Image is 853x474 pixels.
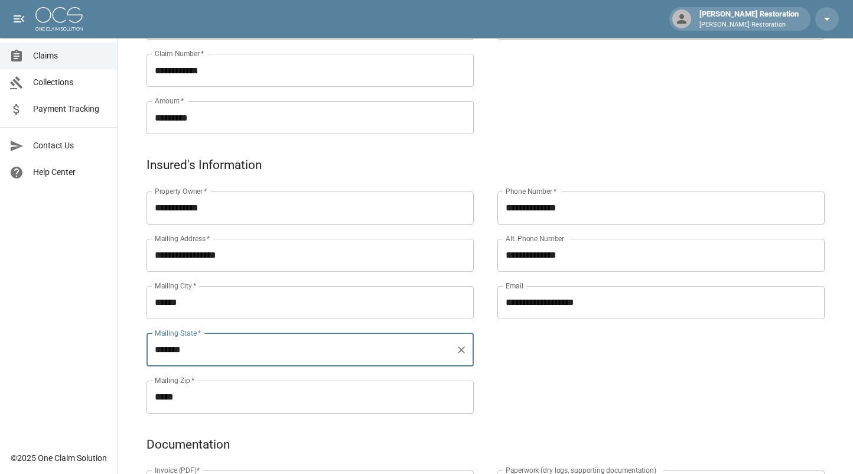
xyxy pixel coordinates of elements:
label: Email [506,281,523,291]
label: Mailing State [155,328,201,338]
label: Amount [155,96,184,106]
label: Mailing Address [155,233,210,244]
p: [PERSON_NAME] Restoration [699,20,799,30]
span: Claims [33,50,108,62]
div: [PERSON_NAME] Restoration [695,8,803,30]
button: open drawer [7,7,31,31]
label: Claim Number [155,48,204,59]
label: Property Owner [155,186,207,196]
label: Mailing Zip [155,375,195,385]
label: Phone Number [506,186,556,196]
button: Clear [453,342,470,358]
img: ocs-logo-white-transparent.png [35,7,83,31]
span: Collections [33,76,108,89]
label: Alt. Phone Number [506,233,564,244]
span: Payment Tracking [33,103,108,115]
div: © 2025 One Claim Solution [11,452,107,464]
span: Help Center [33,166,108,178]
label: Mailing City [155,281,197,291]
span: Contact Us [33,139,108,152]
